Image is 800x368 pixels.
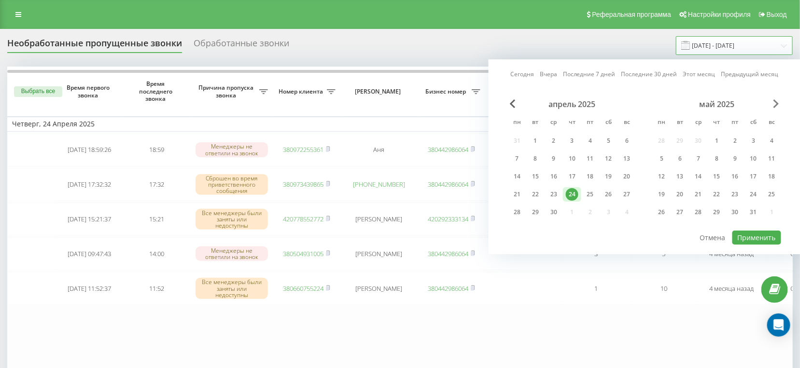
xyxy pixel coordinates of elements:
abbr: четверг [710,116,724,130]
div: сб 24 мая 2025 г. [744,187,763,202]
div: пн 26 мая 2025 г. [653,205,671,219]
div: Обработанные звонки [194,38,289,53]
div: 14 [511,170,523,183]
div: 25 [584,188,597,201]
div: Необработанные пропущенные звонки [7,38,182,53]
div: сб 5 апр. 2025 г. [600,134,618,148]
abbr: вторник [528,116,543,130]
a: Предыдущий месяц [721,70,779,79]
button: Применить [732,231,781,245]
a: 380504931005 [283,249,323,258]
div: 27 [621,188,633,201]
abbr: суббота [602,116,616,130]
td: [PERSON_NAME] [340,203,418,235]
div: 10 [747,152,760,165]
div: 16 [729,170,742,183]
td: [PERSON_NAME] [340,272,418,305]
abbr: понедельник [655,116,669,130]
div: 28 [692,206,705,218]
div: 4 [766,135,778,147]
button: Выбрать все [14,86,62,97]
td: [DATE] 09:47:43 [56,237,123,270]
div: чт 3 апр. 2025 г. [563,134,581,148]
div: 1 [529,135,542,147]
span: Причина пропуска звонка [196,84,259,99]
div: 15 [529,170,542,183]
div: вт 1 апр. 2025 г. [526,134,545,148]
a: 380442986064 [428,145,468,154]
div: 20 [674,188,687,201]
div: вт 20 мая 2025 г. [671,187,689,202]
a: [PHONE_NUMBER] [353,180,405,189]
div: вт 22 апр. 2025 г. [526,187,545,202]
td: 10 [630,272,698,305]
div: пт 2 мая 2025 г. [726,134,744,148]
div: пт 23 мая 2025 г. [726,187,744,202]
div: пт 16 мая 2025 г. [726,169,744,184]
div: 22 [529,188,542,201]
div: 8 [529,152,542,165]
div: пн 14 апр. 2025 г. [508,169,526,184]
div: 21 [511,188,523,201]
div: вт 29 апр. 2025 г. [526,205,545,219]
div: сб 12 апр. 2025 г. [600,151,618,166]
a: 380972255361 [283,145,323,154]
div: пт 9 мая 2025 г. [726,151,744,166]
abbr: среда [547,116,561,130]
div: 6 [621,135,633,147]
div: 24 [747,188,760,201]
a: 380442986064 [428,180,468,189]
div: вс 11 мая 2025 г. [763,151,781,166]
span: Next Month [773,99,779,108]
div: чт 24 апр. 2025 г. [563,187,581,202]
a: 380442986064 [428,284,468,293]
div: 29 [529,206,542,218]
div: 14 [692,170,705,183]
div: чт 8 мая 2025 г. [708,151,726,166]
div: вс 25 мая 2025 г. [763,187,781,202]
div: 12 [603,152,615,165]
td: 17:32 [123,168,191,201]
div: апрель 2025 [508,99,636,109]
div: 23 [729,188,742,201]
div: вт 8 апр. 2025 г. [526,151,545,166]
div: ср 7 мая 2025 г. [689,151,708,166]
td: 1 [562,272,630,305]
div: 20 [621,170,633,183]
div: 9 [547,152,560,165]
div: Все менеджеры были заняты или недоступны [196,278,268,299]
div: сб 17 мая 2025 г. [744,169,763,184]
div: 13 [621,152,633,165]
div: пт 11 апр. 2025 г. [581,151,600,166]
td: [PERSON_NAME] [340,237,418,270]
div: вт 6 мая 2025 г. [671,151,689,166]
td: [DATE] 18:59:26 [56,134,123,166]
abbr: вторник [673,116,688,130]
div: май 2025 [653,99,781,109]
div: 18 [766,170,778,183]
button: Отмена [694,231,730,245]
div: 5 [656,152,668,165]
div: сб 10 мая 2025 г. [744,151,763,166]
div: чт 22 мая 2025 г. [708,187,726,202]
div: пт 25 апр. 2025 г. [581,187,600,202]
a: 420778552772 [283,215,323,223]
div: ср 23 апр. 2025 г. [545,187,563,202]
div: пн 5 мая 2025 г. [653,151,671,166]
div: ср 2 апр. 2025 г. [545,134,563,148]
div: 12 [656,170,668,183]
span: [PERSON_NAME] [349,88,409,95]
div: сб 26 апр. 2025 г. [600,187,618,202]
div: вс 18 мая 2025 г. [763,169,781,184]
div: чт 29 мая 2025 г. [708,205,726,219]
div: 28 [511,206,523,218]
span: Бизнес номер [422,88,472,95]
div: 13 [674,170,687,183]
a: 380442986064 [428,249,468,258]
div: вт 13 мая 2025 г. [671,169,689,184]
td: 4 месяца назад [698,272,765,305]
div: 9 [729,152,742,165]
a: Последние 7 дней [563,70,616,79]
td: 15:21 [123,203,191,235]
div: пн 21 апр. 2025 г. [508,187,526,202]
